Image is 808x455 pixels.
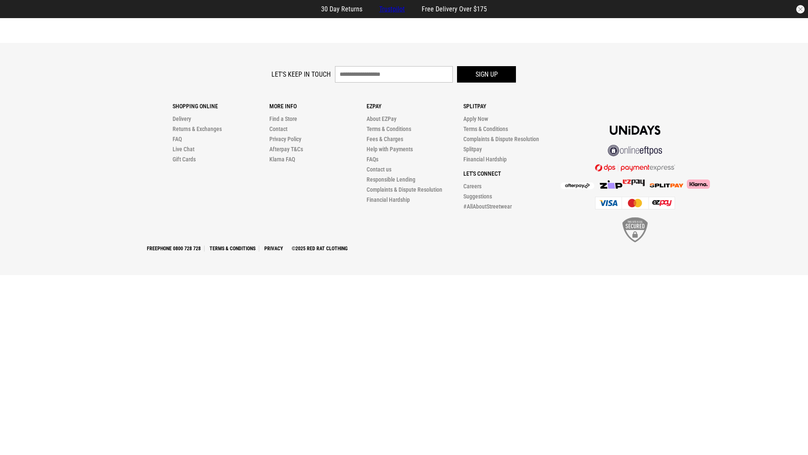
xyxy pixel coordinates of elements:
a: About EZPay [367,115,396,122]
a: Complaints & Dispute Resolution [463,136,539,142]
p: Ezpay [367,103,463,110]
span: Free Delivery Over $175 [422,5,487,13]
img: online eftpos [608,145,662,156]
a: #AllAboutStreetwear [463,203,512,210]
a: Privacy [261,246,287,252]
label: Let's keep in touch [271,70,331,78]
a: ©2025 Red Rat Clothing [288,246,351,252]
img: Splitpay [650,183,683,187]
img: Redrat logo [377,27,433,40]
img: Splitpay [623,179,645,186]
a: Freephone 0800 728 728 [144,246,205,252]
img: Klarna [683,179,710,189]
span: 30 Day Returns [321,5,362,13]
a: Privacy Policy [269,136,301,142]
a: Contact [269,126,287,132]
a: Splitpay [463,146,482,153]
a: Klarna FAQ [269,156,295,163]
a: Women [159,29,181,37]
button: Sign up [457,66,516,83]
a: Careers [463,183,481,190]
p: Splitpay [463,103,560,110]
a: FAQ [173,136,182,142]
a: Delivery [173,115,191,122]
a: Contact us [367,166,391,173]
a: Help with Payments [367,146,413,153]
a: Men [133,29,146,37]
img: Unidays [610,126,660,135]
a: FAQs [367,156,378,163]
img: SSL [622,217,648,242]
p: More Info [269,103,366,110]
a: Terms & Conditions [367,126,411,132]
a: Sale [194,29,208,37]
img: DPS [595,164,675,171]
p: Let's Connect [463,170,560,177]
a: Afterpay T&Cs [269,146,303,153]
a: Financial Hardship [463,156,507,163]
a: Complaints & Dispute Resolution [367,186,442,193]
a: Trustpilot [379,5,405,13]
img: Afterpay [561,182,594,189]
a: Gift Cards [173,156,196,163]
a: Financial Hardship [367,196,410,203]
img: Cards [595,197,675,209]
a: Terms & Conditions [206,246,259,252]
a: Returns & Exchanges [173,126,222,132]
a: Live Chat [173,146,194,153]
p: Shopping Online [173,103,269,110]
a: Apply Now [463,115,488,122]
a: Find a Store [269,115,297,122]
img: Zip [599,180,623,189]
a: Terms & Conditions [463,126,508,132]
a: Responsible Lending [367,176,415,183]
a: Fees & Charges [367,136,403,142]
a: Suggestions [463,193,492,200]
